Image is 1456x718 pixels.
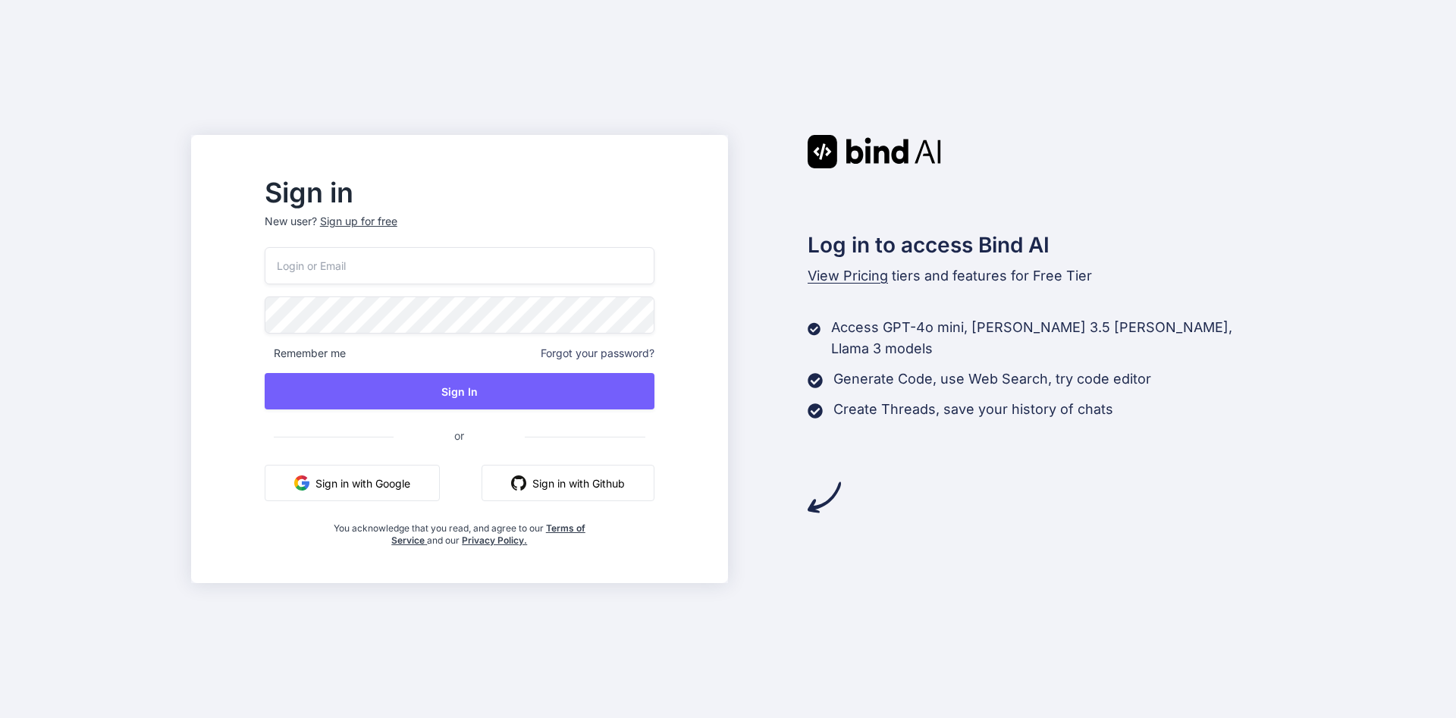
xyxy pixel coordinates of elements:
img: google [294,475,309,491]
div: You acknowledge that you read, and agree to our and our [329,513,589,547]
div: Sign up for free [320,214,397,229]
h2: Sign in [265,180,654,205]
button: Sign In [265,373,654,409]
p: Generate Code, use Web Search, try code editor [833,368,1151,390]
button: Sign in with Google [265,465,440,501]
input: Login or Email [265,247,654,284]
a: Terms of Service [391,522,585,546]
h2: Log in to access Bind AI [808,229,1266,261]
p: Create Threads, save your history of chats [833,399,1113,420]
img: Bind AI logo [808,135,941,168]
span: or [394,417,525,454]
p: Access GPT-4o mini, [PERSON_NAME] 3.5 [PERSON_NAME], Llama 3 models [831,317,1265,359]
span: View Pricing [808,268,888,284]
button: Sign in with Github [482,465,654,501]
p: New user? [265,214,654,247]
img: github [511,475,526,491]
img: arrow [808,481,841,514]
p: tiers and features for Free Tier [808,265,1266,287]
a: Privacy Policy. [462,535,527,546]
span: Forgot your password? [541,346,654,361]
span: Remember me [265,346,346,361]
